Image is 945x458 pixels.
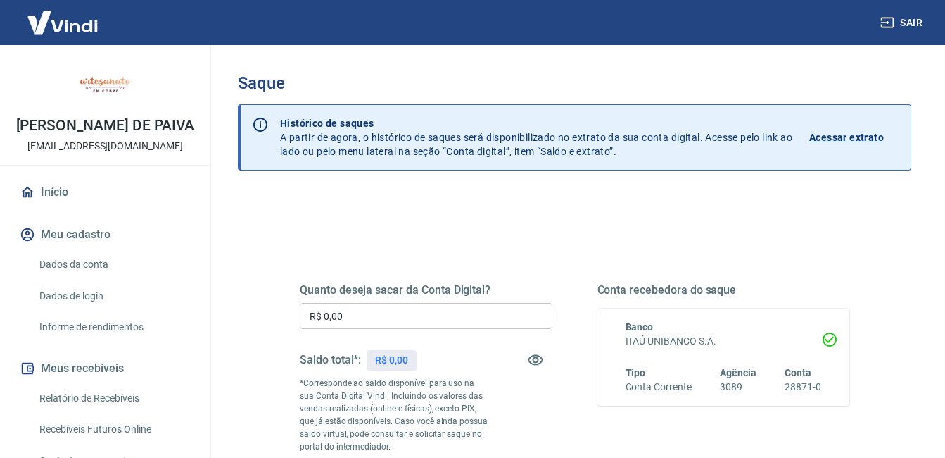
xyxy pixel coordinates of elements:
button: Meus recebíveis [17,353,194,384]
p: [PERSON_NAME] DE PAIVA [16,118,195,133]
p: Histórico de saques [280,116,792,130]
h6: 3089 [720,380,756,395]
p: R$ 0,00 [375,353,408,368]
h6: 28871-0 [785,380,821,395]
h6: ITAÚ UNIBANCO S.A. [626,334,822,349]
a: Dados de login [34,282,194,311]
img: 7cd44400-ef74-465c-b7fb-b9107962f833.jpeg [77,56,134,113]
a: Informe de rendimentos [34,313,194,342]
a: Início [17,177,194,208]
h5: Conta recebedora do saque [597,283,850,297]
p: Acessar extrato [809,130,884,144]
a: Acessar extrato [809,116,899,159]
p: A partir de agora, o histórico de saques será disponibilizado no extrato da sua conta digital. Ac... [280,116,792,159]
button: Sair [877,10,928,36]
span: Tipo [626,367,646,378]
a: Recebíveis Futuros Online [34,415,194,444]
h6: Conta Corrente [626,380,692,395]
span: Banco [626,321,654,333]
p: [EMAIL_ADDRESS][DOMAIN_NAME] [27,139,183,154]
img: Vindi [17,1,108,44]
a: Dados da conta [34,250,194,279]
h3: Saque [238,73,911,93]
p: *Corresponde ao saldo disponível para uso na sua Conta Digital Vindi. Incluindo os valores das ve... [300,377,489,453]
h5: Saldo total*: [300,353,361,367]
a: Relatório de Recebíveis [34,384,194,413]
h5: Quanto deseja sacar da Conta Digital? [300,283,552,297]
span: Conta [785,367,811,378]
span: Agência [720,367,756,378]
button: Meu cadastro [17,219,194,250]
